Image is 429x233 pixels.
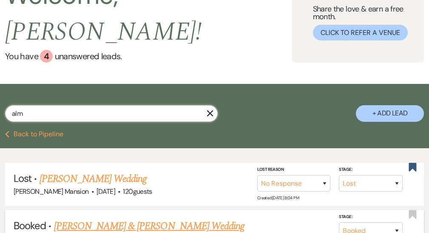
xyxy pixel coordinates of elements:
span: [DATE] [97,187,115,196]
button: Back to Pipeline [5,131,63,138]
input: Search by name, event date, email address or phone number [5,105,218,122]
button: + Add Lead [356,105,424,122]
span: [PERSON_NAME] Mansion [14,187,89,196]
div: 4 [40,50,53,63]
label: Stage: [339,213,403,221]
button: Click to Refer a Venue [313,25,408,40]
a: [PERSON_NAME] Wedding [40,171,147,187]
span: [PERSON_NAME] ! [5,12,202,52]
span: Booked [14,219,46,232]
a: You have 4 unanswered leads. [5,50,292,63]
label: Stage: [339,166,403,173]
span: 120 guests [123,187,152,196]
span: Lost [14,172,31,185]
label: Lost Reason [257,166,330,173]
span: Created: [DATE] 8:04 PM [257,195,299,201]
